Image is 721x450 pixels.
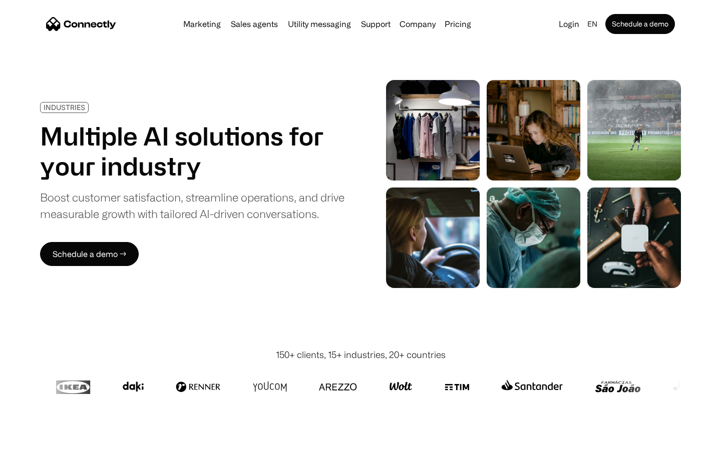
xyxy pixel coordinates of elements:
a: Support [357,20,395,28]
div: en [587,17,597,31]
div: Boost customer satisfaction, streamline operations, and drive measurable growth with tailored AI-... [40,189,344,222]
a: Pricing [441,20,475,28]
a: Login [555,17,583,31]
div: 150+ clients, 15+ industries, 20+ countries [276,348,446,361]
aside: Language selected: English [10,431,60,446]
a: Utility messaging [284,20,355,28]
a: Schedule a demo [605,14,675,34]
h1: Multiple AI solutions for your industry [40,121,344,181]
a: Sales agents [227,20,282,28]
a: Schedule a demo → [40,242,139,266]
div: INDUSTRIES [44,103,85,111]
ul: Language list [20,432,60,446]
a: Marketing [179,20,225,28]
div: Company [400,17,436,31]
